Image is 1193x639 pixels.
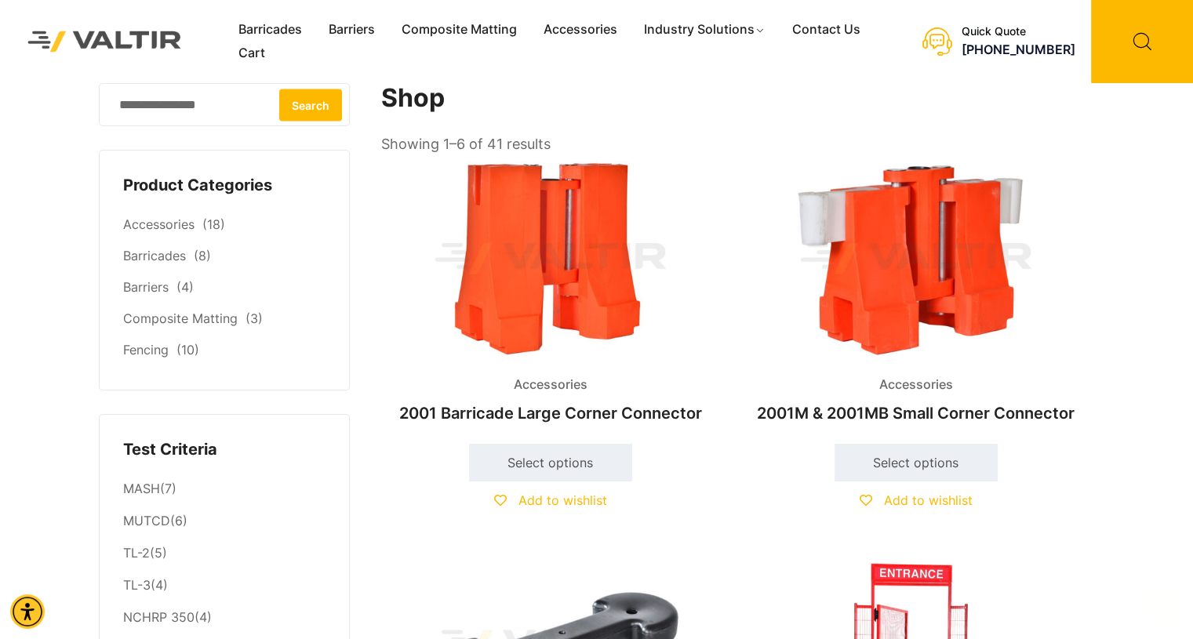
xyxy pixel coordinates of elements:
p: Showing 1–6 of 41 results [381,131,551,158]
h2: 2001 Barricade Large Corner Connector [381,396,720,430]
img: Valtir Rentals [12,15,198,67]
img: Accessories [381,157,720,360]
a: Cart [225,42,278,65]
span: (4) [176,279,194,295]
h4: Test Criteria [123,438,326,462]
button: Search [279,89,342,121]
span: Add to wishlist [518,492,607,508]
span: Accessories [867,373,965,397]
a: Barricades [123,248,186,263]
a: NCHRP 350 [123,609,195,625]
li: (5) [123,538,326,570]
h2: 2001M & 2001MB Small Corner Connector [747,396,1086,430]
a: call (888) 496-3625 [962,42,1075,58]
a: Fencing [123,342,169,358]
img: Accessories [747,157,1086,360]
a: Add to wishlist [494,492,607,508]
span: (10) [176,342,199,358]
div: Accessibility Menu [10,594,45,629]
a: Accessories [123,216,195,232]
input: Search for: [99,83,350,126]
a: Select options for “2001 Barricade Large Corner Connector” [469,444,632,481]
a: Accessories [530,18,631,42]
li: (4) [123,570,326,602]
a: Industry Solutions [631,18,779,42]
span: Add to wishlist [884,492,973,508]
div: Quick Quote [962,25,1075,38]
span: Accessories [502,373,599,397]
a: Open this option [1149,588,1177,623]
a: Accessories2001 Barricade Large Corner Connector [381,157,720,430]
h1: Shop [381,83,1087,114]
a: Select options for “2001M & 2001MB Small Corner Connector” [835,444,998,481]
li: (4) [123,602,326,634]
span: (8) [194,248,211,263]
a: TL-2 [123,545,150,561]
h4: Product Categories [123,174,326,198]
a: Barriers [315,18,388,42]
li: (7) [123,473,326,505]
span: (3) [246,310,263,326]
span: (18) [202,216,225,232]
a: Accessories2001M & 2001MB Small Corner Connector [747,157,1086,430]
a: MASH [123,481,160,496]
a: Contact Us [779,18,874,42]
a: MUTCD [123,513,170,528]
a: TL-3 [123,577,151,593]
a: Composite Matting [123,310,238,326]
a: Barricades [225,18,315,42]
a: Composite Matting [388,18,530,42]
a: Add to wishlist [860,492,973,508]
a: Barriers [123,279,169,295]
li: (6) [123,506,326,538]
